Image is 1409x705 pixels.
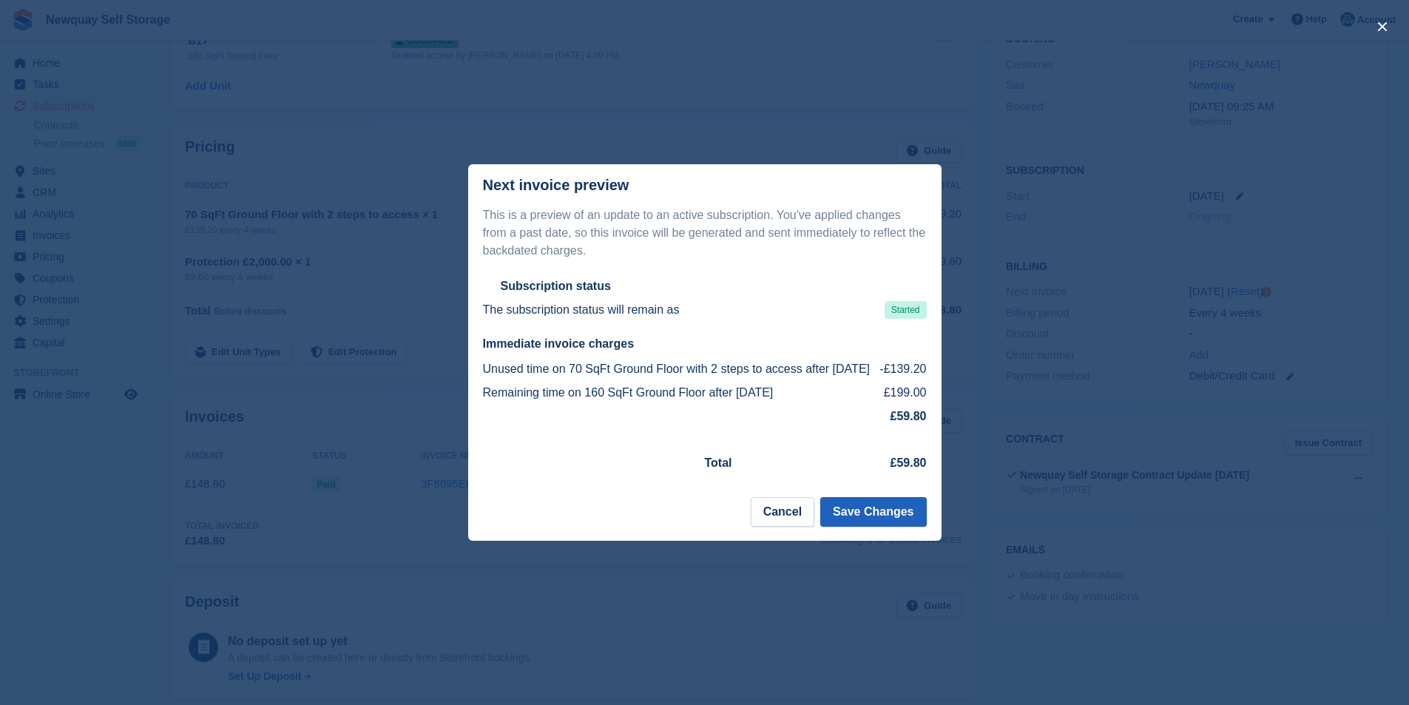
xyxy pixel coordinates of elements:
[483,177,629,194] p: Next invoice preview
[891,456,927,469] strong: £59.80
[483,357,879,381] td: Unused time on 70 SqFt Ground Floor with 2 steps to access after [DATE]
[1371,15,1394,38] button: close
[483,206,927,260] p: This is a preview of an update to an active subscription. You've applied changes from a past date...
[501,279,611,294] h2: Subscription status
[885,301,927,319] span: Started
[483,381,879,405] td: Remaining time on 160 SqFt Ground Floor after [DATE]
[820,497,926,527] button: Save Changes
[483,337,927,351] h2: Immediate invoice charges
[879,381,927,405] td: £199.00
[705,456,732,469] strong: Total
[751,497,814,527] button: Cancel
[483,301,680,319] p: The subscription status will remain as
[879,357,927,381] td: -£139.20
[891,410,927,422] strong: £59.80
